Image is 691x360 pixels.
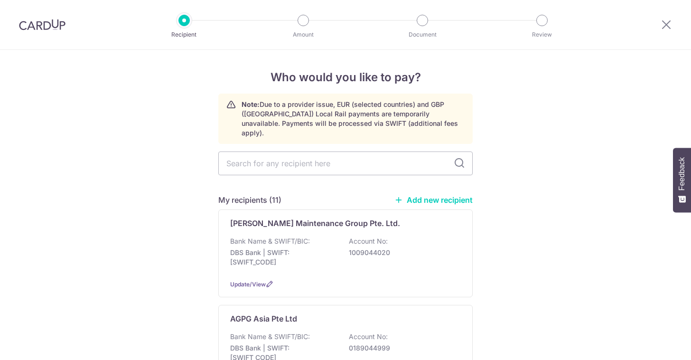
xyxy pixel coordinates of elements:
p: Account No: [349,332,388,341]
p: [PERSON_NAME] Maintenance Group Pte. Ltd. [230,218,400,229]
p: 1009044020 [349,248,455,257]
p: Review [507,30,577,39]
h5: My recipients (11) [218,194,281,206]
p: Bank Name & SWIFT/BIC: [230,237,310,246]
img: CardUp [19,19,65,30]
iframe: Opens a widget where you can find more information [630,332,682,355]
p: Bank Name & SWIFT/BIC: [230,332,310,341]
p: 0189044999 [349,343,455,353]
p: Amount [268,30,338,39]
p: Due to a provider issue, EUR (selected countries) and GBP ([GEOGRAPHIC_DATA]) Local Rail payments... [242,100,465,138]
p: DBS Bank | SWIFT: [SWIFT_CODE] [230,248,336,267]
input: Search for any recipient here [218,152,473,175]
a: Update/View [230,281,266,288]
button: Feedback - Show survey [673,148,691,212]
p: Document [387,30,458,39]
p: AGPG Asia Pte Ltd [230,313,297,324]
p: Recipient [149,30,219,39]
a: Add new recipient [394,195,473,205]
span: Feedback [678,157,686,190]
p: Account No: [349,237,388,246]
h4: Who would you like to pay? [218,69,473,86]
strong: Note: [242,100,260,108]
